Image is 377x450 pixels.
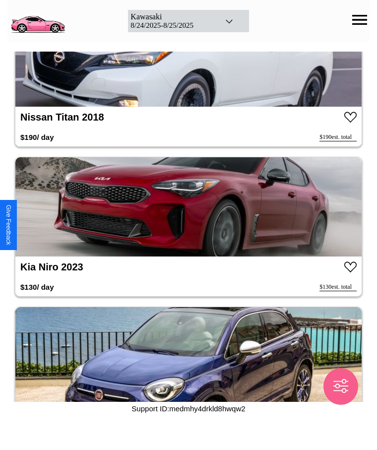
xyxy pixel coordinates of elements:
[20,261,83,272] a: Kia Niro 2023
[130,12,211,21] div: Kawasaki
[5,205,12,245] div: Give Feedback
[7,5,68,35] img: logo
[319,133,357,141] div: $ 190 est. total
[319,283,357,291] div: $ 130 est. total
[131,402,245,415] p: Support ID: medmhy4drkld8hwqw2
[20,128,54,146] h3: $ 190 / day
[20,278,54,296] h3: $ 130 / day
[20,112,104,123] a: Nissan Titan 2018
[130,21,211,30] div: 8 / 24 / 2025 - 8 / 25 / 2025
